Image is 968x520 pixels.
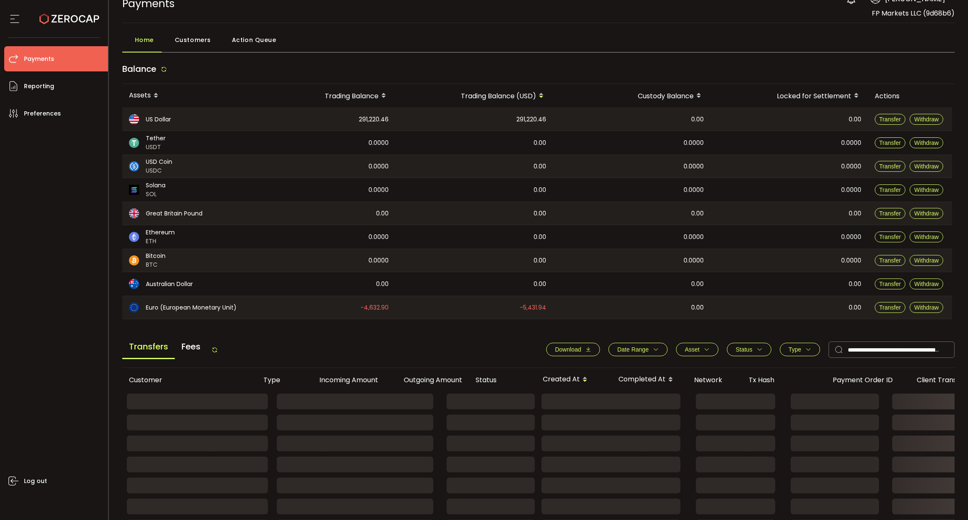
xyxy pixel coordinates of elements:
[359,115,389,124] span: 291,220.46
[879,163,901,170] span: Transfer
[146,115,171,124] span: US Dollar
[879,257,901,264] span: Transfer
[129,208,139,218] img: gbp_portfolio.svg
[520,303,546,313] span: -5,431.94
[875,114,906,125] button: Transfer
[122,89,253,103] div: Assets
[910,302,943,313] button: Withdraw
[841,162,861,171] span: 0.0000
[301,375,385,385] div: Incoming Amount
[914,139,939,146] span: Withdraw
[879,234,901,240] span: Transfer
[129,255,139,265] img: btc_portfolio.svg
[849,209,861,218] span: 0.00
[129,114,139,124] img: usd_portfolio.svg
[879,304,901,311] span: Transfer
[879,186,901,193] span: Transfer
[910,161,943,172] button: Withdraw
[875,208,906,219] button: Transfer
[129,161,139,171] img: usdc_portfolio.svg
[129,232,139,242] img: eth_portfolio.svg
[612,373,687,387] div: Completed At
[146,190,166,199] span: SOL
[868,91,952,101] div: Actions
[780,343,820,356] button: Type
[146,260,166,269] span: BTC
[910,137,943,148] button: Withdraw
[24,80,54,92] span: Reporting
[368,232,389,242] span: 0.0000
[742,375,826,385] div: Tx Hash
[875,137,906,148] button: Transfer
[676,343,718,356] button: Asset
[360,303,389,313] span: -4,632.90
[534,279,546,289] span: 0.00
[914,163,939,170] span: Withdraw
[122,335,175,359] span: Transfers
[175,335,207,358] span: Fees
[910,278,943,289] button: Withdraw
[687,375,742,385] div: Network
[879,210,901,217] span: Transfer
[617,346,649,353] span: Date Range
[146,209,203,218] span: Great Britain Pound
[146,303,237,312] span: Euro (European Monetary Unit)
[914,234,939,240] span: Withdraw
[385,375,469,385] div: Outgoing Amount
[841,138,861,148] span: 0.0000
[727,343,771,356] button: Status
[875,255,906,266] button: Transfer
[914,186,939,193] span: Withdraw
[376,209,389,218] span: 0.00
[146,158,172,166] span: USD Coin
[736,346,752,353] span: Status
[129,185,139,195] img: sol_portfolio.png
[534,138,546,148] span: 0.00
[910,231,943,242] button: Withdraw
[841,232,861,242] span: 0.0000
[534,256,546,265] span: 0.00
[129,302,139,313] img: eur_portfolio.svg
[879,116,901,123] span: Transfer
[841,256,861,265] span: 0.0000
[710,89,868,103] div: Locked for Settlement
[691,209,704,218] span: 0.00
[129,279,139,289] img: aud_portfolio.svg
[232,32,276,48] span: Action Queue
[368,185,389,195] span: 0.0000
[257,375,301,385] div: Type
[849,303,861,313] span: 0.00
[146,143,166,152] span: USDT
[875,231,906,242] button: Transfer
[875,184,906,195] button: Transfer
[534,209,546,218] span: 0.00
[789,346,801,353] span: Type
[135,32,154,48] span: Home
[826,375,910,385] div: Payment Order ID
[146,280,193,289] span: Australian Dollar
[146,228,175,237] span: Ethereum
[534,185,546,195] span: 0.00
[914,210,939,217] span: Withdraw
[875,161,906,172] button: Transfer
[129,138,139,148] img: usdt_portfolio.svg
[684,138,704,148] span: 0.0000
[926,480,968,520] div: Chat Widget
[849,115,861,124] span: 0.00
[146,237,175,246] span: ETH
[691,279,704,289] span: 0.00
[376,279,389,289] span: 0.00
[879,139,901,146] span: Transfer
[368,256,389,265] span: 0.0000
[875,302,906,313] button: Transfer
[146,134,166,143] span: Tether
[546,343,600,356] button: Download
[534,232,546,242] span: 0.00
[849,279,861,289] span: 0.00
[395,89,553,103] div: Trading Balance (USD)
[553,89,710,103] div: Custody Balance
[555,346,581,353] span: Download
[368,162,389,171] span: 0.0000
[122,375,257,385] div: Customer
[146,181,166,190] span: Solana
